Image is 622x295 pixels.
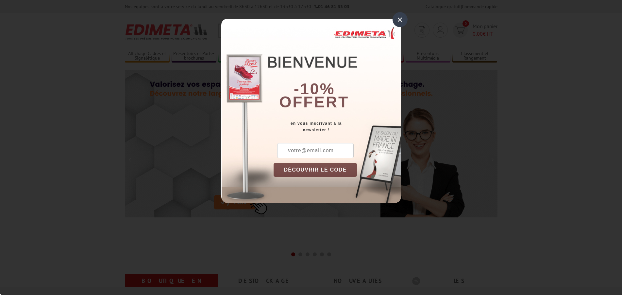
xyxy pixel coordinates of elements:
[279,93,349,111] font: offert
[274,163,357,177] button: DÉCOUVRIR LE CODE
[393,12,408,27] div: ×
[277,143,354,158] input: votre@email.com
[274,120,401,133] div: en vous inscrivant à la newsletter !
[294,80,335,98] b: -10%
